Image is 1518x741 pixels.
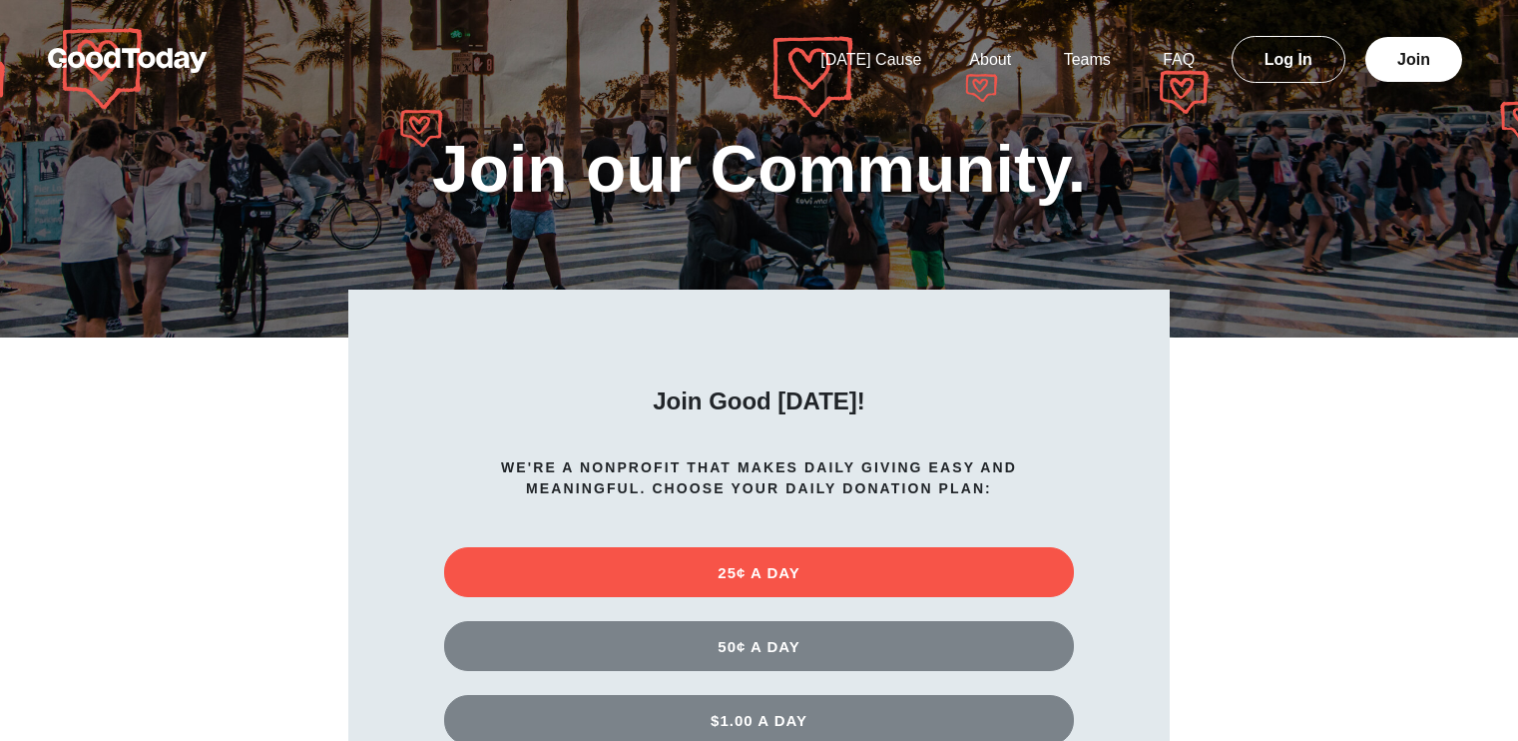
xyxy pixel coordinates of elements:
[1139,51,1219,68] a: FAQ
[1040,51,1135,68] a: Teams
[501,459,1017,496] strong: We're a nonprofit that makes daily giving easy and meaningful. Choose your daily donation plan:
[796,51,945,68] a: [DATE] Cause
[1365,37,1462,82] a: Join
[444,621,1074,671] button: 50¢ A DAY
[444,385,1074,417] h2: Join Good [DATE]!
[48,48,208,73] img: GoodToday
[432,136,1086,202] h1: Join our Community.
[1232,36,1345,83] a: Log In
[945,51,1035,68] a: About
[444,547,1074,597] button: 25¢ A DAY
